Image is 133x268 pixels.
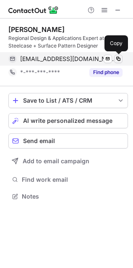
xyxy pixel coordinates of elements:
div: Save to List / ATS / CRM [23,97,113,104]
span: Find work email [22,176,125,183]
div: [PERSON_NAME] [8,25,65,34]
button: Find work email [8,174,128,186]
button: AI write personalized message [8,113,128,128]
span: Send email [23,138,55,144]
span: AI write personalized message [23,117,112,124]
button: save-profile-one-click [8,93,128,108]
button: Send email [8,133,128,149]
span: Notes [22,193,125,200]
span: [EMAIL_ADDRESS][DOMAIN_NAME] [20,55,116,63]
button: Notes [8,191,128,202]
button: Add to email campaign [8,154,128,169]
div: Regional Design & Applications Expert at Steelcase + Surface Pattern Designer [8,34,128,50]
img: ContactOut v5.3.10 [8,5,59,15]
span: Add to email campaign [23,158,89,165]
button: Reveal Button [89,68,123,77]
